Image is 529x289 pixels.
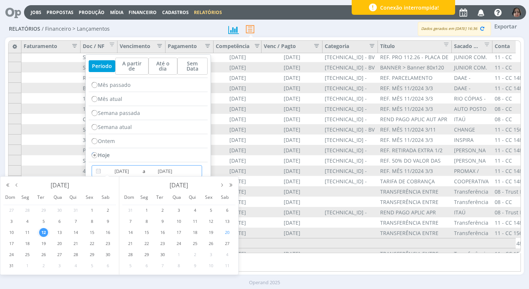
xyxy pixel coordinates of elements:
span: 14 [71,228,80,237]
div: BANNER > Banner 80x120 [378,62,452,72]
span: 31 [7,261,16,270]
div: [DATE] [262,197,322,207]
div: [DATE] [262,62,322,72]
div: [DATE] [262,155,322,166]
button: Relatórios [192,10,224,16]
div: S/NF [81,62,117,72]
span: 23 [103,239,112,248]
span: 8 [88,217,96,226]
div: REND PAGO APLIC APR [378,207,452,217]
div: [DATE] [262,93,322,103]
button: Editar filtro para Coluna Doc / NF [105,42,115,49]
th: Qui [187,190,203,205]
button: Editar filtro para Coluna Título [439,42,449,49]
input: Data final [146,167,184,176]
div: [TECHNICAL_ID] - Rendimento Aplicação [322,114,378,124]
div: Sacado / Cedente [452,41,492,53]
span: 6 [103,261,112,270]
span: 29 [142,250,151,259]
div: Ontem [89,134,208,148]
span: 19 [39,239,48,248]
input: Data inicial [103,167,141,176]
span: 23 [158,239,167,248]
div: [DATE] [262,83,322,93]
div: DAAE - DEPARTAMENTO DE ÁGUA E ESGOTO DE [GEOGRAPHIC_DATA] [452,72,492,83]
a: Relatórios [194,9,222,16]
div: Faturamento [24,42,78,52]
span: 26 [207,239,215,248]
span: 31 [71,206,80,215]
th: Dom [3,190,20,205]
div: [TECHNICAL_ID] - BV [322,124,378,135]
div: 4373 [81,166,117,176]
span: 13 [55,228,64,237]
span: 11 [191,217,199,226]
div: REF. MÊS 11/2024 3/11 [378,124,452,135]
th: Sab [219,190,235,205]
span: 4 [191,206,199,215]
span: 28 [126,250,135,259]
button: Até o dia [149,58,177,75]
span: 6 [55,217,64,226]
div: REF. MÊS 11/2024 3/3 [378,103,452,114]
div: Transferência de: 11 - CC 1567-4 - [GEOGRAPHIC_DATA] [452,248,492,259]
span: 14 [126,228,135,237]
a: Produção [79,9,105,16]
div: Transferência de: 08 - Trust DI - [GEOGRAPHIC_DATA] [452,186,492,197]
div: [DATE] [214,62,262,72]
div: [TECHNICAL_ID] - Brindes / Presentes [322,155,378,166]
span: 25 [23,250,32,259]
div: 16030 [81,93,117,103]
span: a [141,167,146,176]
div: [TECHNICAL_ID] - BV [322,52,378,62]
span: Relatórios [9,26,40,32]
span: 8 [142,217,151,226]
div: REF. 50% DO VALOR DAS FOTOS DO CASAMENTO [378,155,452,166]
span: Cadastros [162,9,189,16]
span: 2 [191,250,199,259]
div: INSPIRA EXPERIÊNCIAS LTDA. [452,135,492,145]
span: 26 [39,250,48,259]
div: [DATE] [262,124,322,135]
span: 25 [191,239,199,248]
div: REF. MÊS 11/2024 3/3 [378,83,452,93]
div: REND PAGO APLIC AUT APR [378,114,452,124]
div: 321 [81,135,117,145]
button: Propostas [44,10,76,16]
span: 31 [126,206,135,215]
button: 6 [512,6,522,19]
span: 22 [142,239,151,248]
div: [DATE] [214,52,262,62]
div: [DATE] [214,124,262,135]
div: Mês passado [89,78,208,92]
div: ITAÚ UNIBANCO S/A [452,114,492,124]
span: 18 [23,239,32,248]
span: 7 [158,261,167,270]
button: Produção [76,10,107,16]
span: 16 [103,228,112,237]
div: Título [378,41,452,53]
span: 2 [39,261,48,270]
div: RIO CÓPIAS - COPIADORA E COMÉRCIO DE ARTIGOS DE PAPELARIA EIRELI [452,93,492,103]
div: PROMAX / BARDAHL - PROMAX PRODUTOS MÁXIMOS S/A INDÚSTRIA E COMÉRCIO [452,166,492,176]
div: REF. MÊS 11/2024 3/3 [378,93,452,103]
th: Seg [20,190,36,205]
span: 20 [55,239,64,248]
span: 6 [142,261,151,270]
img: 6 [512,8,521,17]
span: 1 [88,206,96,215]
div: [DATE] [214,83,262,93]
span: 18 [191,228,199,237]
span: / Financeiro > Lançamentos [42,26,110,32]
span: 22 [88,239,96,248]
div: JUNIOR COM. VISUAL [452,62,492,72]
div: TRANSFERÊNCIA ENTRE CONTAS 2/2 [378,248,452,259]
div: [TECHNICAL_ID] - Combustível [322,103,378,114]
div: [TECHNICAL_ID] - Cursos e Treinamentos [322,135,378,145]
div: TRANSFERÊNCIA ENTRE CONTAS 1/2 [378,186,452,197]
div: ITAÚ UNIBANCO S/A [452,207,492,217]
div: [DATE] [214,93,262,103]
div: 18332 [81,103,117,114]
div: S/NF [81,155,117,166]
span: 16 [158,228,167,237]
